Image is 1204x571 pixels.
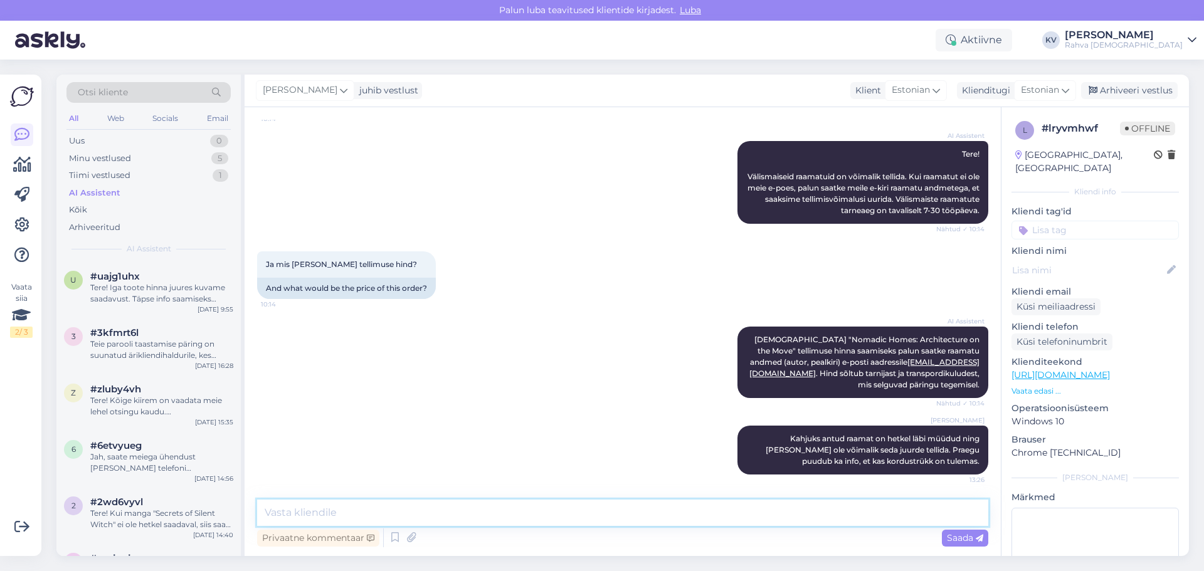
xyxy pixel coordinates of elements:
div: All [66,110,81,127]
span: u [70,275,77,285]
span: 3 [71,332,76,341]
div: And what would be the price of this order? [257,278,436,299]
span: AI Assistent [937,131,985,140]
a: [URL][DOMAIN_NAME] [1011,369,1110,380]
p: Operatsioonisüsteem [1011,402,1179,415]
div: [DATE] 16:28 [195,361,233,370]
div: Teie parooli taastamise päring on suunatud ärikliendihaldurile, kes võtab teiega peatselt ühendus... [90,338,233,361]
div: 1 [213,169,228,182]
p: Kliendi email [1011,285,1179,298]
div: Kliendi info [1011,186,1179,197]
span: Saada [947,532,983,543]
div: Vaata siia [10,281,33,338]
span: 10:14 [261,300,308,309]
span: 13:26 [937,475,985,485]
p: Brauser [1011,433,1179,446]
div: [PERSON_NAME] [1011,472,1179,483]
div: [DATE] 14:40 [193,530,233,540]
div: Arhiveeritud [69,221,120,234]
span: #6etvyueg [90,440,142,451]
span: [PERSON_NAME] [263,83,337,97]
span: Offline [1120,122,1175,135]
p: Vaata edasi ... [1011,385,1179,397]
p: Klienditeekond [1011,355,1179,369]
div: Jah, saate meiega ühendust [PERSON_NAME] telefoni [PERSON_NAME] numbril [PHONE_NUMBER] tööpäeviti... [90,451,233,474]
span: Nähtud ✓ 10:14 [936,224,985,234]
div: Arhiveeri vestlus [1081,82,1178,99]
span: Kahjuks antud raamat on hetkel läbi müüdud ning [PERSON_NAME] ole võimalik seda juurde tellida. P... [766,434,981,466]
div: Küsi telefoninumbrit [1011,333,1112,350]
div: Kõik [69,204,87,216]
p: Kliendi nimi [1011,244,1179,258]
input: Lisa nimi [1012,263,1164,277]
span: #uajg1uhx [90,271,140,282]
span: AI Assistent [127,243,171,254]
span: Ja mis [PERSON_NAME] tellimuse hind? [266,259,417,269]
div: [DATE] 15:35 [195,417,233,427]
p: Windows 10 [1011,415,1179,428]
span: Estonian [892,83,930,97]
span: #3kfmrt6l [90,327,139,338]
a: [PERSON_NAME]Rahva [DEMOGRAPHIC_DATA] [1065,30,1196,50]
span: Otsi kliente [78,86,128,99]
span: l [1023,125,1027,135]
span: AI Assistent [937,317,985,326]
p: Märkmed [1011,491,1179,504]
div: Web [105,110,127,127]
div: Email [204,110,231,127]
div: [DATE] 9:55 [198,305,233,314]
div: AI Assistent [69,187,120,199]
p: Kliendi telefon [1011,320,1179,333]
span: Estonian [1021,83,1059,97]
span: #xssjuoja [90,553,136,564]
span: 2 [71,501,76,510]
div: # lryvmhwf [1042,121,1120,136]
input: Lisa tag [1011,221,1179,239]
div: juhib vestlust [354,84,418,97]
div: Rahva [DEMOGRAPHIC_DATA] [1065,40,1183,50]
span: #zluby4vh [90,384,141,395]
span: 6 [71,444,76,454]
div: Klienditugi [957,84,1010,97]
div: Socials [150,110,181,127]
p: Chrome [TECHNICAL_ID] [1011,446,1179,459]
div: Minu vestlused [69,152,131,165]
div: 0 [210,135,228,147]
div: Küsi meiliaadressi [1011,298,1101,315]
div: [DATE] 14:56 [194,474,233,483]
span: [PERSON_NAME] [931,416,985,425]
div: Tiimi vestlused [69,169,130,182]
div: [GEOGRAPHIC_DATA], [GEOGRAPHIC_DATA] [1015,149,1154,175]
div: Tere! Kui manga "Secrets of Silent Witch" ei ole hetkel saadaval, siis saate tootelehel [PERSON_N... [90,508,233,530]
div: [PERSON_NAME] [1065,30,1183,40]
img: Askly Logo [10,85,34,108]
div: Tere! Iga toote hinna juures kuvame saadavust. Täpse info saamiseks vajutage nupule „Saadavus kau... [90,282,233,305]
div: Privaatne kommentaar [257,530,379,547]
div: Uus [69,135,85,147]
div: 2 / 3 [10,327,33,338]
div: Tere! Kõige kiirem on vaadata meie lehel otsingu kaudu. [MEDICAL_DATA][PERSON_NAME] päises [PERSO... [90,395,233,417]
span: #2wd6vyvl [90,496,143,508]
div: 5 [211,152,228,165]
span: Luba [676,4,705,16]
span: [DEMOGRAPHIC_DATA] "Nomadic Homes: Architecture on the Move" tellimuse hinna saamiseks palun saat... [749,335,981,389]
div: KV [1042,31,1060,49]
div: Klient [850,84,881,97]
p: Kliendi tag'id [1011,205,1179,218]
div: Aktiivne [936,29,1012,51]
span: z [71,388,76,397]
span: Nähtud ✓ 10:14 [936,399,985,408]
